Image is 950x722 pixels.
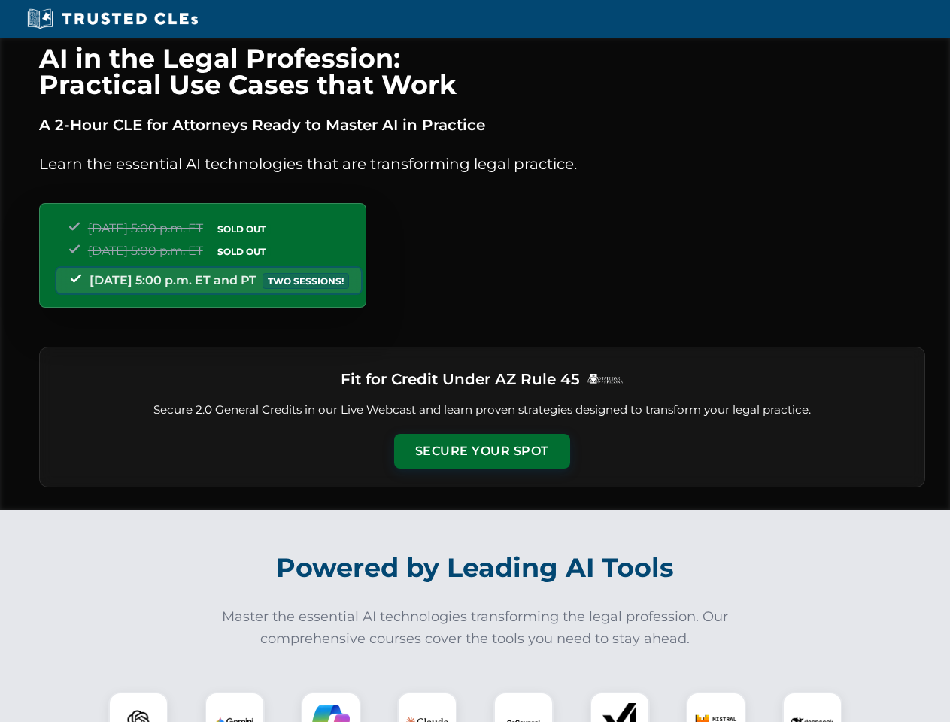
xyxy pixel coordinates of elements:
[58,402,906,419] p: Secure 2.0 General Credits in our Live Webcast and learn proven strategies designed to transform ...
[586,373,624,384] img: Logo
[39,152,925,176] p: Learn the essential AI technologies that are transforming legal practice.
[341,366,580,393] h3: Fit for Credit Under AZ Rule 45
[88,221,203,235] span: [DATE] 5:00 p.m. ET
[212,221,271,237] span: SOLD OUT
[23,8,202,30] img: Trusted CLEs
[394,434,570,469] button: Secure Your Spot
[212,244,271,259] span: SOLD OUT
[59,541,892,594] h2: Powered by Leading AI Tools
[39,113,925,137] p: A 2-Hour CLE for Attorneys Ready to Master AI in Practice
[212,606,739,650] p: Master the essential AI technologies transforming the legal profession. Our comprehensive courses...
[88,244,203,258] span: [DATE] 5:00 p.m. ET
[39,45,925,98] h1: AI in the Legal Profession: Practical Use Cases that Work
